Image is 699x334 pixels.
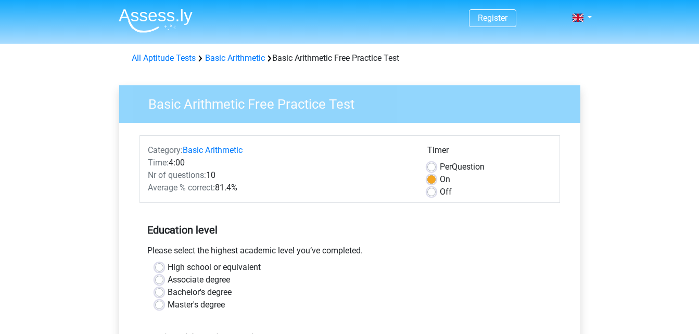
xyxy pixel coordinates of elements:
[168,261,261,274] label: High school or equivalent
[168,299,225,311] label: Master's degree
[168,274,230,286] label: Associate degree
[140,182,420,194] div: 81.4%
[427,144,552,161] div: Timer
[440,186,452,198] label: Off
[440,162,452,172] span: Per
[478,13,507,23] a: Register
[148,183,215,192] span: Average % correct:
[205,53,265,63] a: Basic Arithmetic
[140,157,420,169] div: 4:00
[128,52,572,65] div: Basic Arithmetic Free Practice Test
[140,169,420,182] div: 10
[148,170,206,180] span: Nr of questions:
[132,53,196,63] a: All Aptitude Tests
[148,145,183,155] span: Category:
[119,8,193,33] img: Assessly
[148,158,169,168] span: Time:
[136,92,573,112] h3: Basic Arithmetic Free Practice Test
[440,173,450,186] label: On
[147,220,552,240] h5: Education level
[183,145,243,155] a: Basic Arithmetic
[168,286,232,299] label: Bachelor's degree
[440,161,485,173] label: Question
[139,245,560,261] div: Please select the highest academic level you’ve completed.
